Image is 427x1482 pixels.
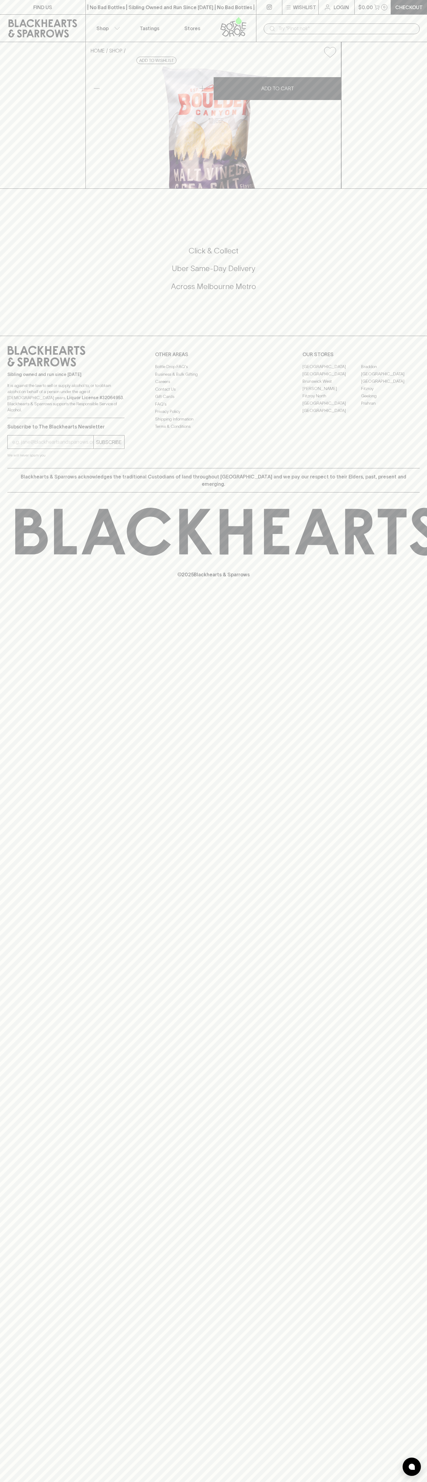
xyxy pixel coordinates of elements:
a: Privacy Policy [155,408,272,415]
p: Login [334,4,349,11]
a: [GEOGRAPHIC_DATA] [302,407,361,414]
p: Blackhearts & Sparrows acknowledges the traditional Custodians of land throughout [GEOGRAPHIC_DAT... [12,473,415,488]
a: Prahran [361,399,420,407]
a: [GEOGRAPHIC_DATA] [302,370,361,378]
h5: Across Melbourne Metro [7,281,420,292]
a: [GEOGRAPHIC_DATA] [302,399,361,407]
p: 0 [383,5,385,9]
p: Stores [184,25,200,32]
p: FIND US [33,4,52,11]
a: Geelong [361,392,420,399]
p: SUBSCRIBE [96,439,122,446]
p: Tastings [140,25,159,32]
a: Contact Us [155,385,272,393]
a: Brunswick West [302,378,361,385]
p: Checkout [395,4,423,11]
a: Tastings [128,15,171,42]
p: Subscribe to The Blackhearts Newsletter [7,423,125,430]
h5: Uber Same-Day Delivery [7,263,420,274]
a: [GEOGRAPHIC_DATA] [361,370,420,378]
img: bubble-icon [409,1464,415,1470]
p: It is against the law to sell or supply alcohol to, or to obtain alcohol on behalf of a person un... [7,382,125,413]
p: OTHER AREAS [155,351,272,358]
p: Wishlist [293,4,316,11]
a: FAQ's [155,400,272,408]
input: e.g. jane@blackheartsandsparrows.com.au [12,437,93,447]
a: Fitzroy [361,385,420,392]
a: HOME [91,48,105,53]
a: Careers [155,378,272,385]
a: Business & Bulk Gifting [155,370,272,378]
a: Fitzroy North [302,392,361,399]
p: $0.00 [358,4,373,11]
a: Stores [171,15,214,42]
button: Shop [86,15,128,42]
a: [GEOGRAPHIC_DATA] [302,363,361,370]
p: ADD TO CART [261,85,294,92]
a: [PERSON_NAME] [302,385,361,392]
a: [GEOGRAPHIC_DATA] [361,378,420,385]
strong: Liquor License #32064953 [67,395,123,400]
h5: Click & Collect [7,246,420,256]
a: Bottle Drop FAQ's [155,363,272,370]
button: Add to wishlist [136,57,176,64]
a: Shipping Information [155,415,272,423]
button: SUBSCRIBE [94,435,124,449]
p: OUR STORES [302,351,420,358]
img: 70791.png [86,63,341,188]
a: Gift Cards [155,393,272,400]
div: Call to action block [7,221,420,324]
button: Add to wishlist [322,45,338,60]
a: SHOP [109,48,122,53]
button: ADD TO CART [214,77,341,100]
p: Shop [96,25,109,32]
p: Sibling owned and run since [DATE] [7,371,125,378]
input: Try "Pinot noir" [278,24,415,34]
p: We will never spam you [7,452,125,458]
a: Braddon [361,363,420,370]
a: Terms & Conditions [155,423,272,430]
